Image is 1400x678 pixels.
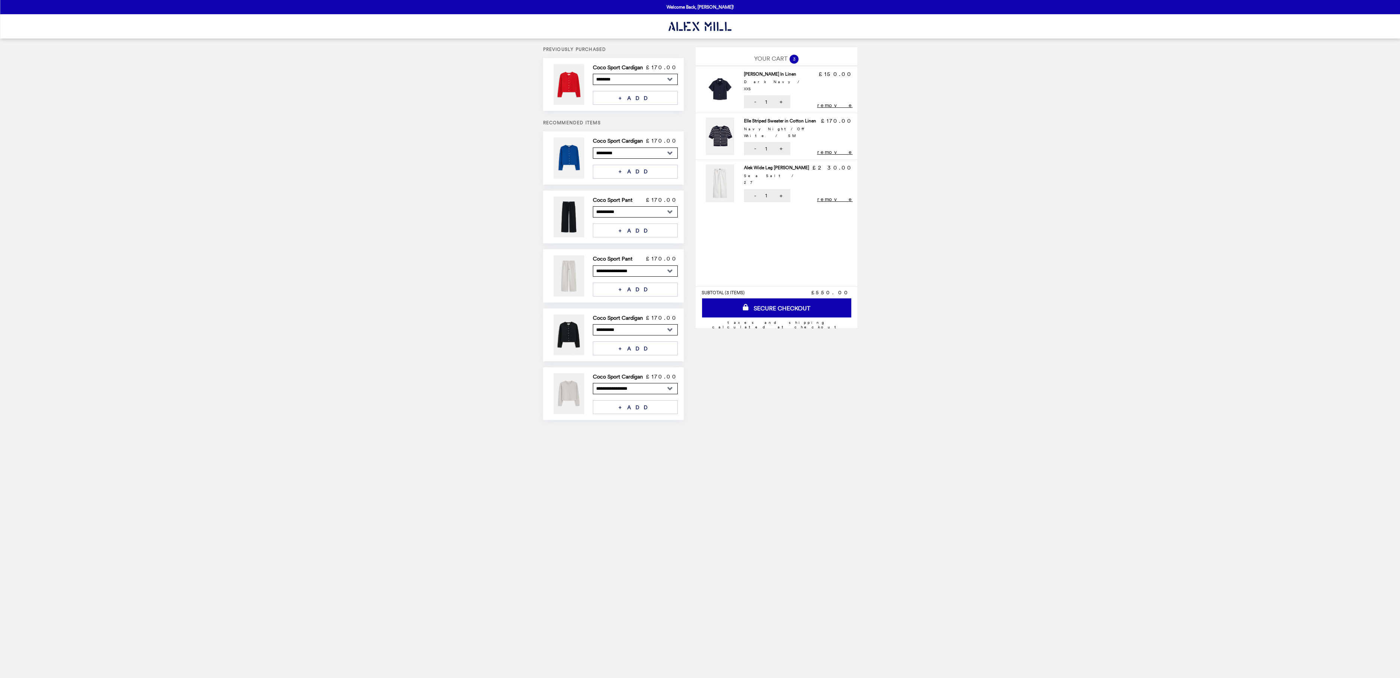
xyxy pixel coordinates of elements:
[811,289,851,295] span: £550.00
[593,373,646,380] h2: Coco Sport Cardigan
[646,64,678,71] p: £170.00
[593,265,678,277] select: Select a product variant
[543,120,684,125] h5: Recommended Items
[744,172,809,186] div: Sea Salt / 27
[554,197,586,237] img: Coco Sport Pant
[593,400,678,414] button: + ADD
[812,164,853,171] p: £230.00
[593,324,678,335] select: Select a product variant
[744,118,821,139] h2: Elle Striped Sweater in Cotton Linen
[593,91,678,105] button: + ADD
[554,137,586,178] img: Coco Sport Cardigan
[593,64,646,71] h2: Coco Sport Cardigan
[646,255,678,262] p: £170.00
[593,197,635,203] h2: Coco Sport Pant
[554,64,586,105] img: Coco Sport Cardigan
[744,125,818,139] div: Navy Night/Off White / SM
[744,164,812,186] h2: Alek Wide Leg [PERSON_NAME]
[765,99,769,105] span: 1
[817,196,853,202] button: remove
[646,314,678,321] p: £170.00
[770,95,790,108] button: +
[593,137,646,144] h2: Coco Sport Cardigan
[593,383,678,394] select: Select a product variant
[770,189,790,202] button: +
[593,314,646,321] h2: Coco Sport Cardigan
[744,142,765,155] button: -
[593,255,635,262] h2: Coco Sport Pant
[593,206,678,218] select: Select a product variant
[765,192,769,198] span: 1
[669,19,732,34] img: Brand Logo
[744,189,765,202] button: -
[593,165,678,179] button: + ADD
[702,298,851,317] a: SECURE CHECKOUT
[702,320,851,329] div: Taxes and Shipping calculated at checkout
[817,149,853,155] button: remove
[593,148,678,159] select: Select a product variant
[554,373,586,414] img: Coco Sport Cardigan
[790,55,799,64] span: 3
[593,283,678,297] button: + ADD
[744,78,816,92] div: Dark Navy / XXS
[706,164,736,202] img: Alek Wide Leg Jean
[702,290,725,295] span: SUBTOTAL
[821,118,853,124] p: £170.00
[744,71,819,92] h2: [PERSON_NAME] In Linen
[593,74,678,85] select: Select a product variant
[817,102,853,108] button: remove
[744,95,765,108] button: -
[706,118,736,155] img: Elle Striped Sweater in Cotton Linen
[754,55,788,62] span: YOUR CART
[554,314,586,355] img: Coco Sport Cardigan
[667,4,734,10] p: Welcome Back, [PERSON_NAME]!
[770,142,790,155] button: +
[765,146,769,152] span: 1
[646,137,678,144] p: £170.00
[543,47,684,52] h5: Previously Purchased
[593,341,678,355] button: + ADD
[593,224,678,237] button: + ADD
[646,373,678,380] p: £170.00
[819,71,853,77] p: £150.00
[646,197,678,203] p: £170.00
[725,290,745,295] span: ( 3 ITEMS )
[554,255,586,296] img: Coco Sport Pant
[706,71,736,108] img: Maddie Shirt In Linen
